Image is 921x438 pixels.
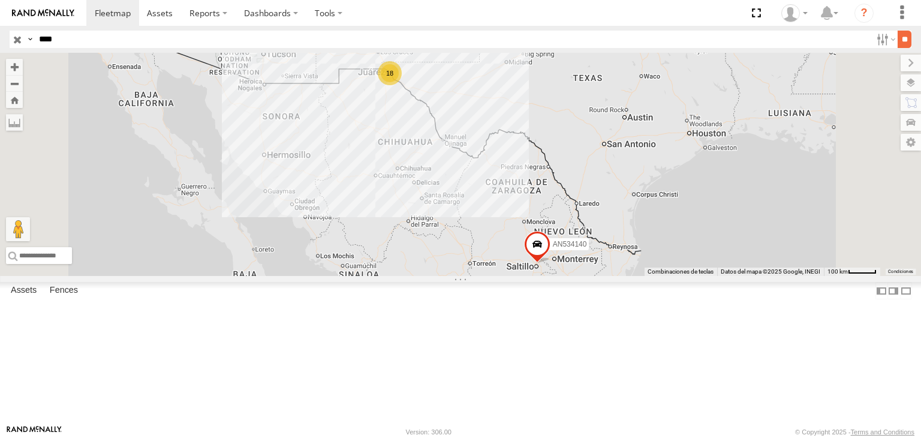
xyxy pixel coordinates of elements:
button: Zoom Home [6,92,23,108]
img: rand-logo.svg [12,9,74,17]
div: © Copyright 2025 - [795,428,914,436]
label: Map Settings [901,134,921,151]
button: Combinaciones de teclas [648,268,714,276]
label: Search Query [25,31,35,48]
label: Dock Summary Table to the Left [875,282,887,299]
label: Search Filter Options [872,31,898,48]
button: Escala del mapa: 100 km por 44 píxeles [824,268,880,276]
button: Zoom out [6,75,23,92]
div: Version: 306.00 [406,428,452,436]
label: Fences [44,283,84,299]
i: ? [854,4,874,23]
label: Dock Summary Table to the Right [887,282,899,299]
button: Zoom in [6,59,23,75]
span: 100 km [827,268,848,275]
a: Visit our Website [7,426,62,438]
label: Hide Summary Table [900,282,912,299]
span: Datos del mapa ©2025 Google, INEGI [721,268,820,275]
div: 18 [378,61,402,85]
label: Assets [5,283,43,299]
span: AN534140 [553,241,587,249]
a: Condiciones (se abre en una nueva pestaña) [888,269,913,274]
label: Measure [6,114,23,131]
button: Arrastra el hombrecito naranja al mapa para abrir Street View [6,217,30,241]
div: Daniel Lupio [777,4,812,22]
a: Terms and Conditions [851,428,914,436]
